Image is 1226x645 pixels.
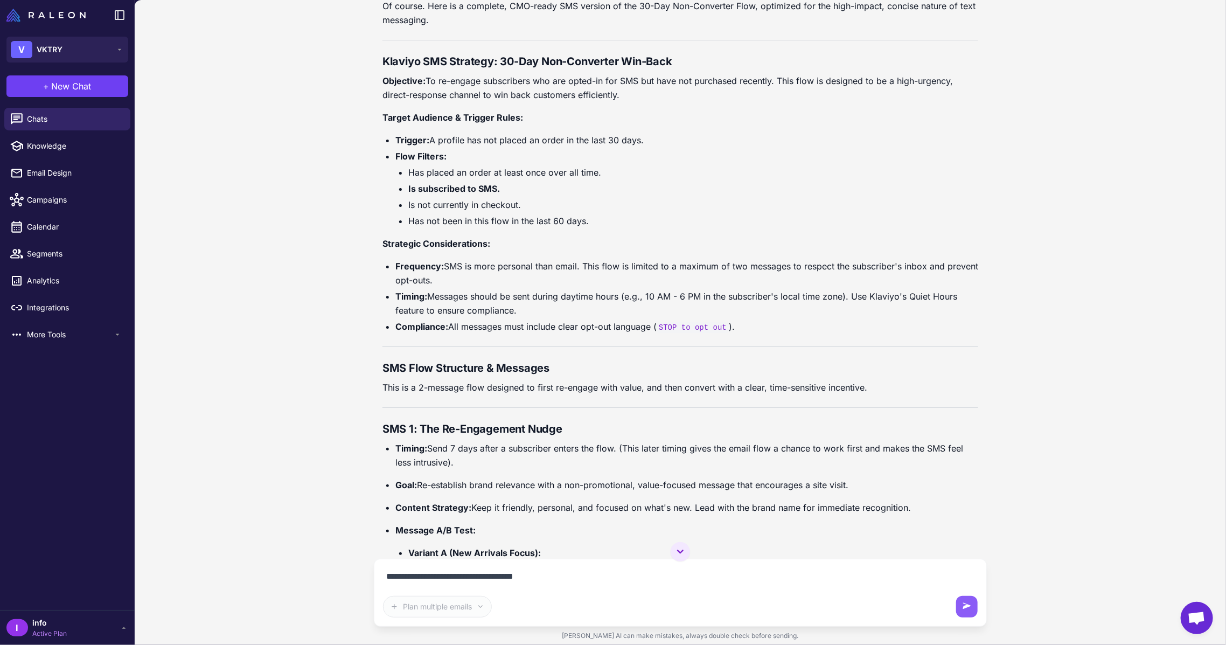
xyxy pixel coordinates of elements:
a: Raleon Logo [6,9,90,22]
strong: Compliance: [395,321,448,332]
span: Email Design [27,167,122,179]
strong: SMS 1: The Re-Engagement Nudge [382,422,562,435]
strong: Content Strategy: [395,502,471,513]
button: VVKTRY [6,37,128,63]
a: Knowledge [4,135,130,157]
strong: Trigger: [395,135,429,145]
li: All messages must include clear opt-out language ( ). [395,320,978,334]
div: I [6,619,28,636]
p: Send 7 days after a subscriber enters the flow. (This later timing gives the email flow a chance ... [395,441,978,469]
p: This is a 2-message flow designed to first re-engage with value, and then convert with a clear, t... [382,380,978,394]
code: STOP to opt out [657,322,729,333]
a: Chats [4,108,130,130]
li: Is not currently in checkout. [408,198,978,212]
strong: Timing: [395,443,427,454]
p: Keep it friendly, personal, and focused on what's new. Lead with the brand name for immediate rec... [395,501,978,515]
button: +New Chat [6,75,128,97]
strong: Timing: [395,291,427,302]
li: Messages should be sent during daytime hours (e.g., 10 AM - 6 PM in the subscriber's local time z... [395,289,978,317]
a: Integrations [4,296,130,319]
strong: Is subscribed to SMS. [408,183,500,194]
button: Plan multiple emails [383,596,492,618]
span: New Chat [52,80,92,93]
div: [PERSON_NAME] AI can make mistakes, always double check before sending. [374,627,987,645]
span: Active Plan [32,629,67,639]
strong: Goal: [395,480,417,490]
span: VKTRY [37,44,62,56]
span: Segments [27,248,122,260]
span: Calendar [27,221,122,233]
span: Integrations [27,302,122,314]
span: + [44,80,50,93]
strong: Message A/B Test: [395,525,476,536]
span: info [32,617,67,629]
li: Has not been in this flow in the last 60 days. [408,214,978,228]
li: Has placed an order at least once over all time. [408,165,978,179]
p: To re-engage subscribers who are opted-in for SMS but have not purchased recently. This flow is d... [382,74,978,102]
img: Raleon Logo [6,9,86,22]
span: Campaigns [27,194,122,206]
a: Email Design [4,162,130,184]
a: Segments [4,242,130,265]
strong: Objective: [382,75,426,86]
a: Calendar [4,216,130,238]
a: Analytics [4,269,130,292]
strong: Strategic Considerations: [382,238,490,249]
p: Re-establish brand relevance with a non-promotional, value-focused message that encourages a site... [395,478,978,492]
strong: Flow Filters: [395,151,447,162]
strong: SMS Flow Structure & Messages [382,362,549,374]
strong: Target Audience & Trigger Rules: [382,112,523,123]
strong: Variant A (New Arrivals Focus): [408,547,541,558]
strong: Klaviyo SMS Strategy: 30-Day Non-Converter Win-Back [382,55,672,68]
span: Chats [27,113,122,125]
span: Analytics [27,275,122,287]
a: Campaigns [4,189,130,211]
span: More Tools [27,329,113,341]
strong: Frequency: [395,261,444,272]
li: SMS is more personal than email. This flow is limited to a maximum of two messages to respect the... [395,259,978,287]
a: Open chat [1181,602,1213,634]
li: A profile has not placed an order in the last 30 days. [395,133,978,147]
div: V [11,41,32,58]
span: Knowledge [27,140,122,152]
